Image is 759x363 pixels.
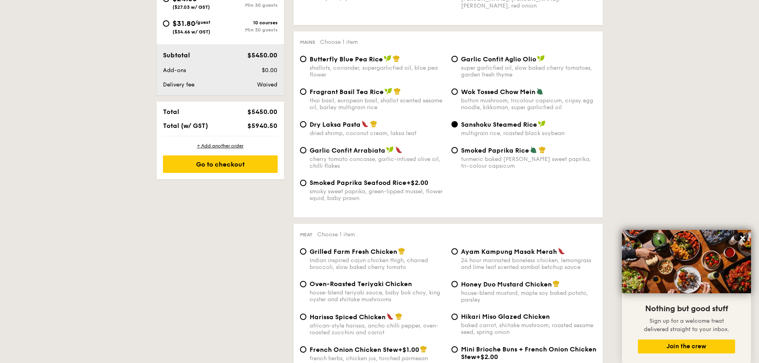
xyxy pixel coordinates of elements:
div: Indian inspired cajun chicken thigh, charred broccoli, slow baked cherry tomato [310,257,445,271]
img: icon-vegan.f8ff3823.svg [384,88,392,95]
div: house-blend mustard, maple soy baked potato, parsley [461,290,596,303]
img: icon-chef-hat.a58ddaea.svg [398,247,405,255]
span: Smoked Paprika Seafood Rice [310,179,406,186]
span: Butterfly Blue Pea Rice [310,55,383,63]
div: button mushroom, tricolour capsicum, cripsy egg noodle, kikkoman, super garlicfied oil [461,97,596,111]
input: Hikari Miso Glazed Chickenbaked carrot, shiitake mushroom, roasted sesame seed, spring onion [451,314,458,320]
img: icon-chef-hat.a58ddaea.svg [420,345,427,353]
span: $5450.00 [247,51,277,59]
span: +$2.00 [476,353,498,361]
span: Hikari Miso Glazed Chicken [461,313,550,320]
span: Sign up for a welcome treat delivered straight to your inbox. [644,318,729,333]
input: Oven-Roasted Teriyaki Chickenhouse-blend teriyaki sauce, baby bok choy, king oyster and shiitake ... [300,281,306,287]
img: icon-vegetarian.fe4039eb.svg [536,88,543,95]
input: Ayam Kampung Masak Merah24 hour marinated boneless chicken, lemongrass and lime leaf scented samb... [451,248,458,255]
img: icon-vegetarian.fe4039eb.svg [530,146,537,153]
span: Mains [300,39,315,45]
input: Wok Tossed Chow Meinbutton mushroom, tricolour capsicum, cripsy egg noodle, kikkoman, super garli... [451,88,458,95]
span: Fragrant Basil Tea Rice [310,88,384,96]
button: Join the crew [638,339,735,353]
div: house-blend teriyaki sauce, baby bok choy, king oyster and shiitake mushrooms [310,289,445,303]
span: Smoked Paprika Rice [461,147,529,154]
div: + Add another order [163,143,278,149]
div: multigrain rice, roasted black soybean [461,130,596,137]
input: Mini Brioche Buns + French Onion Chicken Stew+$2.00french herbs, chicken jus, torched parmesan ch... [451,346,458,353]
img: icon-chef-hat.a58ddaea.svg [370,120,377,128]
img: DSC07876-Edit02-Large.jpeg [622,230,751,293]
input: Smoked Paprika Seafood Rice+$2.00smoky sweet paprika, green-lipped mussel, flower squid, baby prawn [300,180,306,186]
img: icon-chef-hat.a58ddaea.svg [394,88,401,95]
input: Garlic Confit Arrabiatacherry tomato concasse, garlic-infused olive oil, chilli flakes [300,147,306,153]
span: Delivery fee [163,81,194,88]
span: Add-ons [163,67,186,74]
span: Waived [257,81,277,88]
span: Total (w/ GST) [163,122,208,130]
span: Dry Laksa Pasta [310,121,361,128]
img: icon-vegan.f8ff3823.svg [537,55,545,62]
input: Butterfly Blue Pea Riceshallots, coriander, supergarlicfied oil, blue pea flower [300,56,306,62]
span: $0.00 [262,67,277,74]
input: Sanshoku Steamed Ricemultigrain rice, roasted black soybean [451,121,458,128]
input: Smoked Paprika Riceturmeric baked [PERSON_NAME] sweet paprika, tri-colour capsicum [451,147,458,153]
div: shallots, coriander, supergarlicfied oil, blue pea flower [310,65,445,78]
div: Min 30 guests [220,27,278,33]
div: dried shrimp, coconut cream, laksa leaf [310,130,445,137]
span: Garlic Confit Arrabiata [310,147,385,154]
span: French Onion Chicken Stew [310,346,398,353]
span: +$1.00 [398,346,419,353]
input: Dry Laksa Pastadried shrimp, coconut cream, laksa leaf [300,121,306,128]
input: Honey Duo Mustard Chickenhouse-blend mustard, maple soy baked potato, parsley [451,281,458,287]
div: baked carrot, shiitake mushroom, roasted sesame seed, spring onion [461,322,596,336]
span: ($34.66 w/ GST) [173,29,210,35]
span: Total [163,108,179,116]
span: Nothing but good stuff [645,304,728,314]
img: icon-chef-hat.a58ddaea.svg [553,280,560,287]
div: turmeric baked [PERSON_NAME] sweet paprika, tri-colour capsicum [461,156,596,169]
img: icon-spicy.37a8142b.svg [558,247,565,255]
span: ($27.03 w/ GST) [173,4,210,10]
span: Choose 1 item [317,231,355,238]
img: icon-chef-hat.a58ddaea.svg [395,313,402,320]
span: Harissa Spiced Chicken [310,313,386,321]
input: Garlic Confit Aglio Oliosuper garlicfied oil, slow baked cherry tomatoes, garden fresh thyme [451,56,458,62]
img: icon-spicy.37a8142b.svg [386,313,394,320]
input: $31.80/guest($34.66 w/ GST)10 coursesMin 30 guests [163,20,169,27]
span: Sanshoku Steamed Rice [461,121,537,128]
span: Wok Tossed Chow Mein [461,88,535,96]
span: Garlic Confit Aglio Olio [461,55,536,63]
span: Honey Duo Mustard Chicken [461,281,552,288]
div: super garlicfied oil, slow baked cherry tomatoes, garden fresh thyme [461,65,596,78]
div: Min 30 guests [220,2,278,8]
div: 24 hour marinated boneless chicken, lemongrass and lime leaf scented sambal ketchup sauce [461,257,596,271]
span: +$2.00 [406,179,428,186]
button: Close [736,232,749,245]
div: smoky sweet paprika, green-lipped mussel, flower squid, baby prawn [310,188,445,202]
span: Meat [300,232,312,237]
img: icon-chef-hat.a58ddaea.svg [539,146,546,153]
span: $31.80 [173,19,195,28]
img: icon-chef-hat.a58ddaea.svg [393,55,400,62]
input: French Onion Chicken Stew+$1.00french herbs, chicken jus, torched parmesan cheese [300,346,306,353]
div: african-style harissa, ancho chilli pepper, oven-roasted zucchini and carrot [310,322,445,336]
span: Subtotal [163,51,190,59]
img: icon-spicy.37a8142b.svg [395,146,402,153]
div: cherry tomato concasse, garlic-infused olive oil, chilli flakes [310,156,445,169]
input: Grilled Farm Fresh ChickenIndian inspired cajun chicken thigh, charred broccoli, slow baked cherr... [300,248,306,255]
img: icon-vegan.f8ff3823.svg [386,146,394,153]
span: $5450.00 [247,108,277,116]
span: /guest [195,20,210,25]
div: Go to checkout [163,155,278,173]
div: thai basil, european basil, shallot scented sesame oil, barley multigrain rice [310,97,445,111]
img: icon-spicy.37a8142b.svg [361,120,369,128]
input: Harissa Spiced Chickenafrican-style harissa, ancho chilli pepper, oven-roasted zucchini and carrot [300,314,306,320]
span: Ayam Kampung Masak Merah [461,248,557,255]
img: icon-vegan.f8ff3823.svg [538,120,546,128]
div: 10 courses [220,20,278,26]
span: $5940.50 [247,122,277,130]
img: icon-vegan.f8ff3823.svg [384,55,392,62]
span: Grilled Farm Fresh Chicken [310,248,397,255]
input: Fragrant Basil Tea Ricethai basil, european basil, shallot scented sesame oil, barley multigrain ... [300,88,306,95]
span: Oven-Roasted Teriyaki Chicken [310,280,412,288]
span: Mini Brioche Buns + French Onion Chicken Stew [461,345,596,361]
span: Choose 1 item [320,39,358,45]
